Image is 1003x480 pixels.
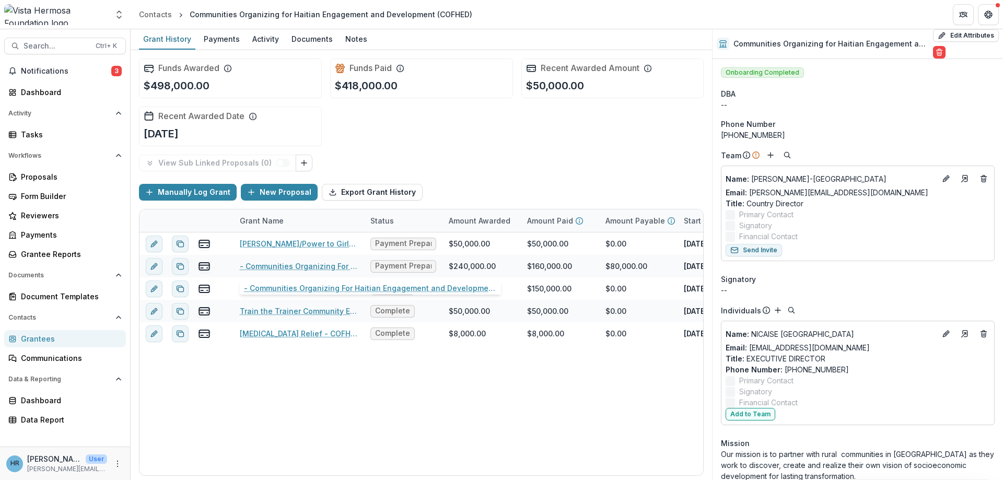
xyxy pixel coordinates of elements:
[375,329,410,338] span: Complete
[721,150,741,161] p: Team
[146,236,162,252] button: edit
[146,325,162,342] button: edit
[172,303,189,320] button: Duplicate proposal
[726,364,990,375] p: [PHONE_NUMBER]
[4,63,126,79] button: Notifications3
[4,147,126,164] button: Open Workflows
[10,460,19,467] div: Hannah Roosendaal
[933,29,999,42] button: Edit Attributes
[726,408,775,420] button: Add to Team
[678,215,727,226] div: Start Date
[4,371,126,388] button: Open Data & Reporting
[4,84,126,101] a: Dashboard
[726,365,783,374] span: Phone Number :
[172,258,189,275] button: Duplicate proposal
[287,31,337,46] div: Documents
[111,66,122,76] span: 3
[335,78,398,93] p: $418,000.00
[678,209,756,232] div: Start Date
[146,280,162,297] button: edit
[785,304,798,317] button: Search
[135,7,476,22] nav: breadcrumb
[764,149,777,161] button: Add
[21,414,118,425] div: Data Report
[27,453,81,464] p: [PERSON_NAME]
[521,209,599,232] div: Amount Paid
[8,272,111,279] span: Documents
[4,105,126,122] button: Open Activity
[442,209,521,232] div: Amount Awarded
[158,159,276,168] p: View Sub Linked Proposals ( 0 )
[198,305,211,318] button: view-payments
[240,238,358,249] a: [PERSON_NAME]/Power to Girls [GEOGRAPHIC_DATA]
[8,110,111,117] span: Activity
[449,283,493,294] div: $150,000.00
[111,458,124,470] button: More
[527,328,564,339] div: $8,000.00
[21,229,118,240] div: Payments
[449,238,490,249] div: $50,000.00
[442,215,517,226] div: Amount Awarded
[21,333,118,344] div: Grantees
[605,306,626,317] div: $0.00
[599,209,678,232] div: Amount Payable
[341,31,371,46] div: Notes
[349,63,392,73] h2: Funds Paid
[4,392,126,409] a: Dashboard
[726,329,936,339] p: NICAISE [GEOGRAPHIC_DATA]
[172,325,189,342] button: Duplicate proposal
[364,209,442,232] div: Status
[4,288,126,305] a: Document Templates
[198,260,211,273] button: view-payments
[4,4,108,25] img: Vista Hermosa Foundation logo
[541,63,639,73] h2: Recent Awarded Amount
[139,184,237,201] button: Manually Log Grant
[957,170,973,187] a: Go to contact
[449,328,486,339] div: $8,000.00
[940,172,952,185] button: Edit
[605,283,626,294] div: $0.00
[527,238,568,249] div: $50,000.00
[240,261,358,272] a: - Communities Organizing For Haitian Engagement and Development (COFHED)
[158,63,219,73] h2: Funds Awarded
[21,210,118,221] div: Reviewers
[240,306,358,317] a: Train the Trainer Community Engagement Program - Communities Organizing for Haitian Engagement an...
[605,328,626,339] div: $0.00
[139,29,195,50] a: Grant History
[322,184,423,201] button: Export Grant History
[4,309,126,326] button: Open Contacts
[933,46,946,58] button: Delete
[248,31,283,46] div: Activity
[4,126,126,143] a: Tasks
[977,327,990,340] button: Deletes
[726,342,870,353] a: Email: [EMAIL_ADDRESS][DOMAIN_NAME]
[527,215,573,226] p: Amount Paid
[4,267,126,284] button: Open Documents
[449,261,496,272] div: $240,000.00
[772,304,784,317] button: Add
[605,238,626,249] div: $0.00
[726,199,744,208] span: Title :
[527,261,572,272] div: $160,000.00
[172,280,189,297] button: Duplicate proposal
[953,4,974,25] button: Partners
[726,353,990,364] p: EXECUTIVE DIRECTOR
[21,249,118,260] div: Grantee Reports
[8,152,111,159] span: Workflows
[721,274,756,285] span: Signatory
[4,226,126,243] a: Payments
[287,29,337,50] a: Documents
[721,99,995,110] div: --
[8,314,111,321] span: Contacts
[4,168,126,185] a: Proposals
[739,386,772,397] span: Signatory
[21,129,118,140] div: Tasks
[977,172,990,185] button: Deletes
[146,258,162,275] button: edit
[739,397,798,408] span: Financial Contact
[4,245,126,263] a: Grantee Reports
[605,215,665,226] p: Amount Payable
[234,215,290,226] div: Grant Name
